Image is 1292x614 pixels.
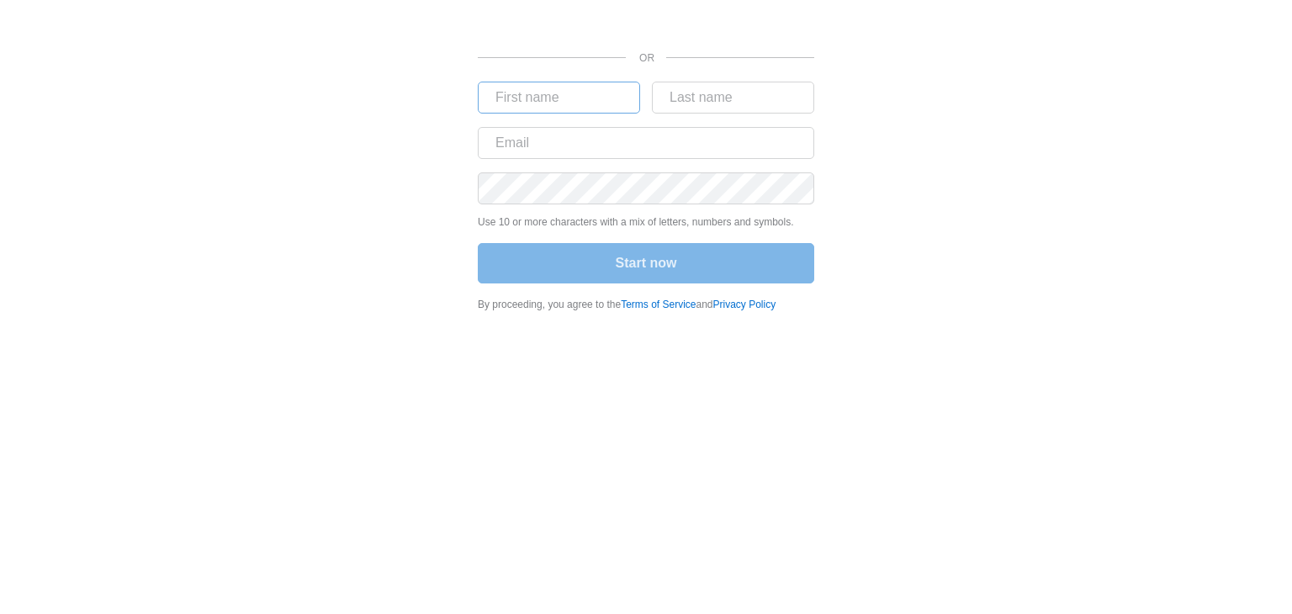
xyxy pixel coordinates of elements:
a: Terms of Service [621,299,696,310]
input: First name [478,82,640,114]
div: By proceeding, you agree to the and [478,297,814,312]
p: Use 10 or more characters with a mix of letters, numbers and symbols. [478,214,814,230]
a: Privacy Policy [713,299,776,310]
input: Email [478,127,814,159]
input: Last name [652,82,814,114]
p: OR [639,50,646,66]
